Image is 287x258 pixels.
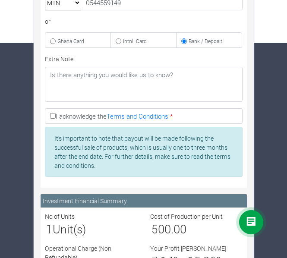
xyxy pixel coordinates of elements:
[151,221,186,236] span: 500.00
[45,212,75,221] label: No of Units
[50,113,56,119] input: I acknowledge theTerms and Conditions *
[54,134,232,170] p: It's important to note that payout will be made following the successful sale of products, which ...
[116,38,121,44] input: Intnl. Card
[46,221,53,236] span: 1
[45,54,75,63] label: Extra Note:
[123,38,147,44] small: Intnl. Card
[181,38,187,44] input: Bank / Deposit
[45,17,243,26] div: or
[50,38,56,44] input: Ghana Card
[41,194,247,208] div: Investment Financial Summary
[189,38,222,44] small: Bank / Deposit
[150,244,226,253] label: Your Profit [PERSON_NAME]
[107,112,168,120] a: Terms and Conditions
[150,212,223,221] label: Cost of Production per Unit
[46,222,136,236] h3: Unit(s)
[45,108,243,124] label: I acknowledge the
[57,38,84,44] small: Ghana Card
